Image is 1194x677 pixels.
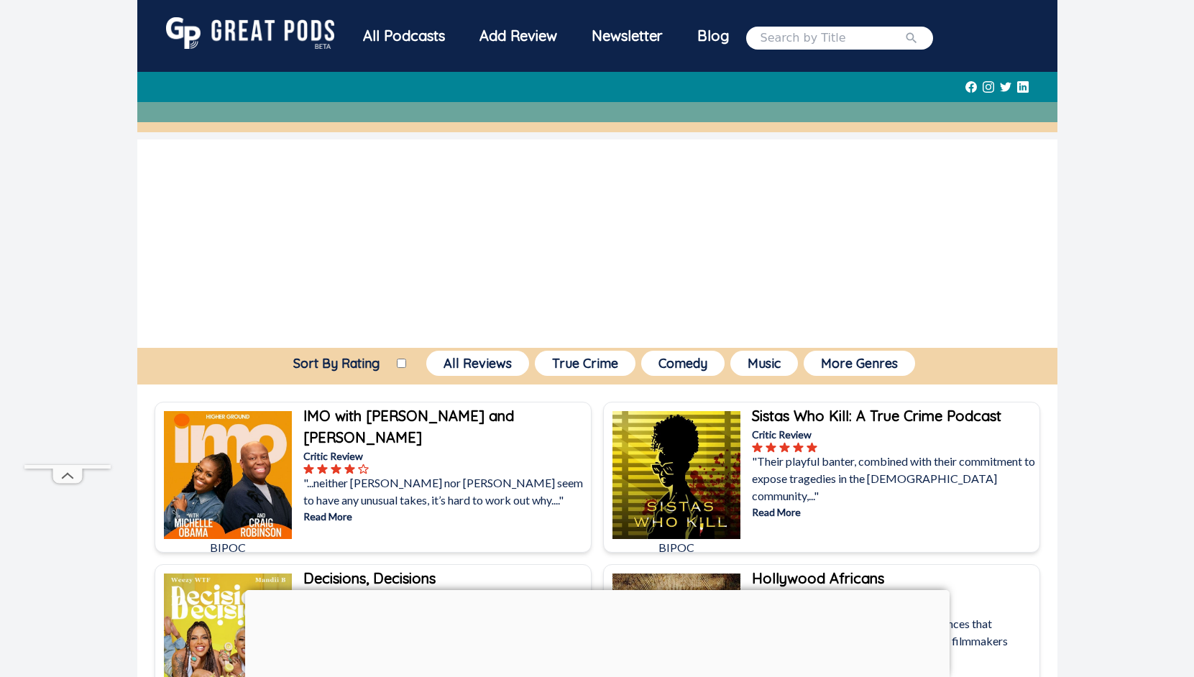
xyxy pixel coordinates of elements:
[532,348,638,379] a: True Crime
[164,411,292,539] img: IMO with Michelle Obama and Craig Robinson
[752,407,1001,425] b: Sistas Who Kill: A True Crime Podcast
[24,34,111,465] iframe: Advertisement
[752,569,884,587] b: Hollywood Africans
[574,17,680,58] a: Newsletter
[155,402,592,553] a: IMO with Michelle Obama and Craig RobinsonBIPOCIMO with [PERSON_NAME] and [PERSON_NAME]Critic Rev...
[423,348,532,379] a: All Reviews
[612,411,740,539] img: Sistas Who Kill: A True Crime Podcast
[276,355,397,372] label: Sort By Rating
[612,539,740,556] p: BIPOC
[603,402,1040,553] a: Sistas Who Kill: A True Crime PodcastBIPOCSistas Who Kill: A True Crime PodcastCritic Review"Thei...
[166,139,1029,341] iframe: Advertisement
[804,351,915,376] button: More Genres
[752,505,1037,520] p: Read More
[462,17,574,55] a: Add Review
[346,17,462,58] a: All Podcasts
[426,351,529,376] button: All Reviews
[303,474,588,509] p: "...neither [PERSON_NAME] nor [PERSON_NAME] seem to have any unusual takes, it’s hard to work out...
[752,427,1037,442] p: Critic Review
[346,17,462,55] div: All Podcasts
[164,539,292,556] p: BIPOC
[761,29,904,47] input: Search by Title
[303,509,588,524] p: Read More
[730,351,798,376] button: Music
[727,348,801,379] a: Music
[752,453,1037,505] p: "Their playful banter, combined with their commitment to expose tragedies in the [DEMOGRAPHIC_DAT...
[641,351,725,376] button: Comedy
[535,351,635,376] button: True Crime
[303,448,588,464] p: Critic Review
[303,407,514,446] b: IMO with [PERSON_NAME] and [PERSON_NAME]
[303,569,436,587] b: Decisions, Decisions
[166,17,334,49] img: GreatPods
[638,348,727,379] a: Comedy
[680,17,746,55] a: Blog
[574,17,680,55] div: Newsletter
[245,590,950,676] iframe: Advertisement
